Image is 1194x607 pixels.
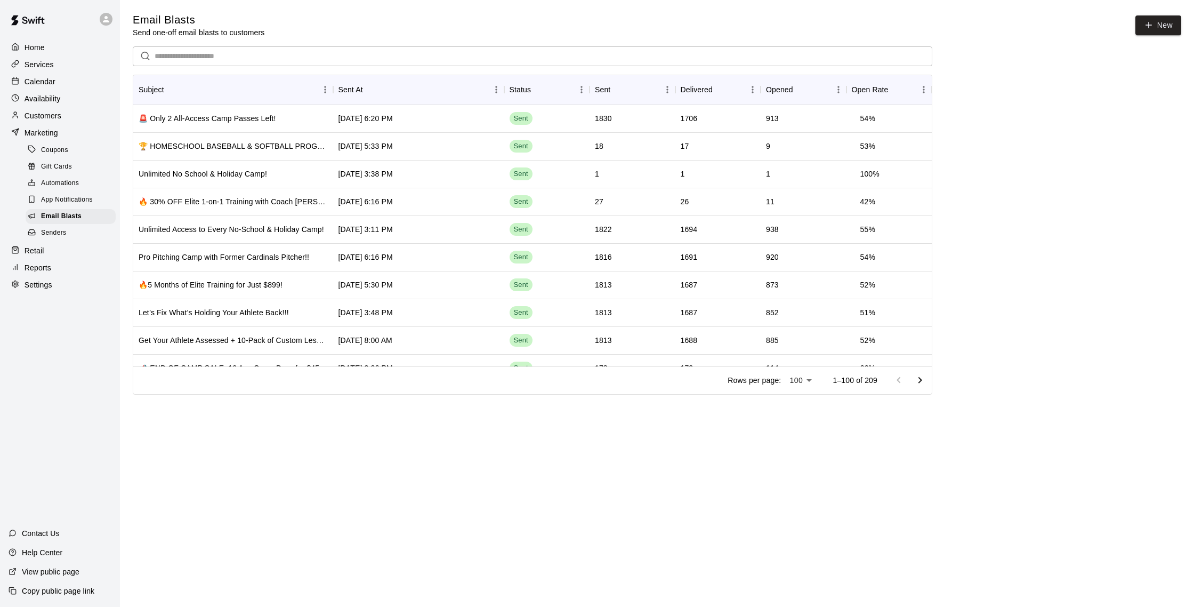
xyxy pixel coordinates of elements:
[681,75,713,105] div: Delivered
[846,75,932,105] div: Open Rate
[488,82,504,98] button: Menu
[833,375,877,386] p: 1–100 of 209
[852,75,889,105] div: Open Rate
[595,363,608,373] div: 178
[852,299,884,327] td: 51 %
[766,307,779,318] div: 852
[22,586,94,596] p: Copy public page link
[139,113,276,124] div: 🚨 Only 2 All-Access Camp Passes Left!
[26,158,120,175] a: Gift Cards
[139,75,164,105] div: Subject
[139,363,328,373] div: 📣 END OF CAMP SALE: 10 Any Camp Days for $450! 🎉
[9,108,111,124] a: Customers
[610,82,625,97] button: Sort
[681,169,685,179] div: 1
[139,307,289,318] div: Let’s Fix What’s Holding Your Athlete Back!!!
[595,113,612,124] div: 1830
[510,280,533,290] span: Sent
[595,141,603,151] div: 18
[338,196,393,207] div: Aug 5 2025, 6:16 PM
[916,82,932,98] button: Menu
[595,75,610,105] div: Sent
[338,279,393,290] div: Jul 31 2025, 5:30 PM
[852,160,888,188] td: 100 %
[139,196,328,207] div: 🔥 30% OFF Elite 1-on-1 Training with Coach Isaiah – Limited Time Offer!
[9,74,111,90] div: Calendar
[25,59,54,70] p: Services
[9,125,111,141] a: Marketing
[22,547,62,558] p: Help Center
[41,228,67,238] span: Senders
[830,82,846,98] button: Menu
[139,224,324,235] div: Unlimited Access to Every No-School & Holiday Camp!
[681,224,698,235] div: 1694
[41,195,93,205] span: App Notifications
[26,226,116,241] div: Senders
[41,178,79,189] span: Automations
[681,279,698,290] div: 1687
[510,336,533,346] span: Sent
[531,82,546,97] button: Sort
[25,262,51,273] p: Reports
[852,271,884,299] td: 52 %
[510,252,533,262] span: Sent
[793,82,808,97] button: Sort
[504,75,590,105] div: Status
[9,39,111,55] a: Home
[510,75,531,105] div: Status
[9,260,111,276] a: Reports
[139,335,328,346] div: Get Your Athlete Assessed + 10-Pack of Custom Lessons — Limited-Time Deal!
[26,193,116,207] div: App Notifications
[25,110,61,121] p: Customers
[766,75,793,105] div: Opened
[26,192,120,209] a: App Notifications
[766,196,775,207] div: 11
[41,145,68,156] span: Coupons
[785,373,816,388] div: 100
[681,141,689,151] div: 17
[852,243,884,271] td: 54 %
[26,209,120,225] a: Email Blasts
[9,243,111,259] a: Retail
[766,335,779,346] div: 885
[26,143,116,158] div: Coupons
[595,224,612,235] div: 1822
[595,169,599,179] div: 1
[133,27,264,38] p: Send one-off email blasts to customers
[139,169,267,179] div: Unlimited No School & Holiday Camp!
[852,132,884,161] td: 53 %
[681,113,698,124] div: 1706
[26,159,116,174] div: Gift Cards
[338,335,392,346] div: Jul 31 2025, 8:00 AM
[766,224,779,235] div: 938
[510,141,533,151] span: Sent
[26,225,120,242] a: Senders
[133,13,264,27] h5: Email Blasts
[139,141,328,151] div: 🏆 HOMESCHOOL BASEBALL & SOFTBALL PROGRAM IS BACK!
[26,175,120,192] a: Automations
[338,307,393,318] div: Jul 30 2025, 3:48 PM
[139,252,309,262] div: Pro Pitching Camp with Former Cardinals Pitcher!!
[852,215,884,244] td: 55 %
[681,363,693,373] div: 172
[590,75,675,105] div: Sent
[338,363,393,373] div: Jul 26 2025, 2:26 PM
[766,252,779,262] div: 920
[766,141,770,151] div: 9
[9,57,111,73] a: Services
[675,75,761,105] div: Delivered
[317,82,333,98] button: Menu
[41,162,72,172] span: Gift Cards
[338,75,363,105] div: Sent At
[852,188,884,216] td: 42 %
[338,113,393,124] div: Aug 12 2025, 6:20 PM
[681,196,689,207] div: 26
[766,363,779,373] div: 114
[41,211,82,222] span: Email Blasts
[574,82,590,98] button: Menu
[766,169,770,179] div: 1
